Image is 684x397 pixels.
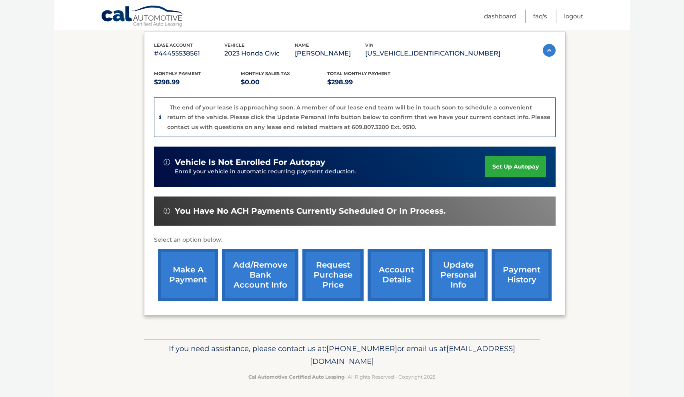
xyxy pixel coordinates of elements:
[164,208,170,214] img: alert-white.svg
[368,249,425,301] a: account details
[302,249,364,301] a: request purchase price
[224,48,295,59] p: 2023 Honda Civic
[429,249,488,301] a: update personal info
[167,104,550,131] p: The end of your lease is approaching soon. A member of our lease end team will be in touch soon t...
[154,235,556,245] p: Select an option below:
[492,249,552,301] a: payment history
[295,42,309,48] span: name
[154,42,193,48] span: lease account
[564,10,583,23] a: Logout
[222,249,298,301] a: Add/Remove bank account info
[365,48,500,59] p: [US_VEHICLE_IDENTIFICATION_NUMBER]
[295,48,365,59] p: [PERSON_NAME]
[154,48,224,59] p: #44455538561
[154,71,201,76] span: Monthly Payment
[485,156,546,177] a: set up autopay
[484,10,516,23] a: Dashboard
[327,71,390,76] span: Total Monthly Payment
[149,342,535,368] p: If you need assistance, please contact us at: or email us at
[154,77,241,88] p: $298.99
[241,71,290,76] span: Monthly sales Tax
[241,77,328,88] p: $0.00
[164,159,170,165] img: alert-white.svg
[101,5,185,28] a: Cal Automotive
[175,206,446,216] span: You have no ACH payments currently scheduled or in process.
[543,44,556,57] img: accordion-active.svg
[365,42,374,48] span: vin
[175,167,485,176] p: Enroll your vehicle in automatic recurring payment deduction.
[326,344,397,353] span: [PHONE_NUMBER]
[175,157,325,167] span: vehicle is not enrolled for autopay
[158,249,218,301] a: make a payment
[533,10,547,23] a: FAQ's
[248,374,344,380] strong: Cal Automotive Certified Auto Leasing
[149,373,535,381] p: - All Rights Reserved - Copyright 2025
[327,77,414,88] p: $298.99
[224,42,244,48] span: vehicle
